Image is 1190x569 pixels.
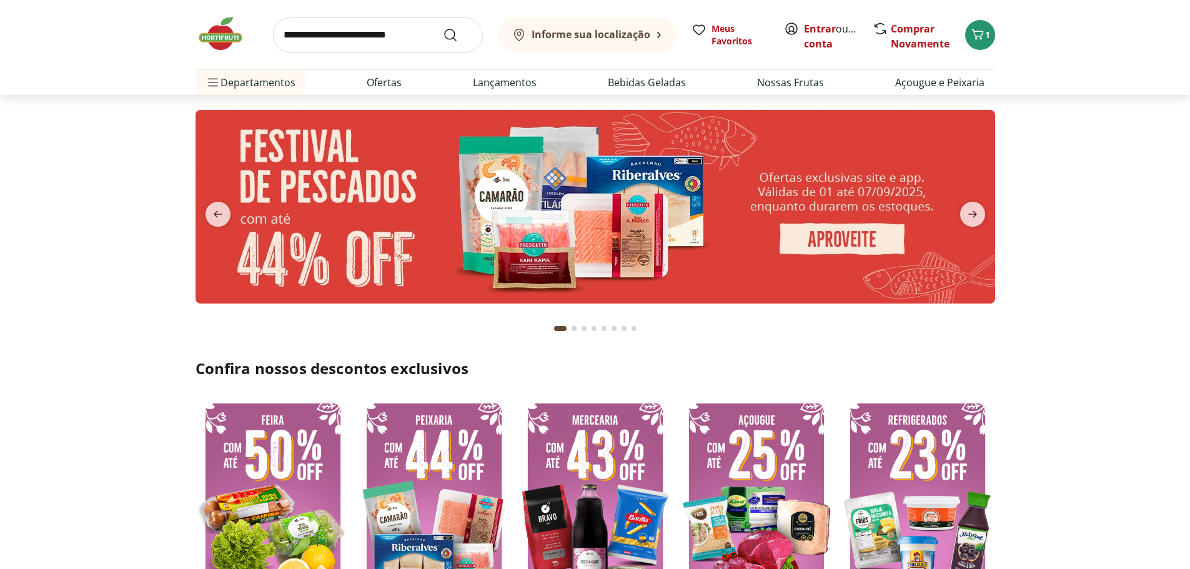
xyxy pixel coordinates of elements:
[206,67,295,97] span: Departamentos
[196,202,240,227] button: previous
[367,75,402,90] a: Ofertas
[532,27,650,41] b: Informe sua localização
[629,314,639,344] button: Go to page 8 from fs-carousel
[206,67,221,97] button: Menu
[473,75,537,90] a: Lançamentos
[757,75,824,90] a: Nossas Frutas
[895,75,984,90] a: Açougue e Peixaria
[804,22,836,36] a: Entrar
[891,22,950,51] a: Comprar Novamente
[608,75,686,90] a: Bebidas Geladas
[498,17,677,52] button: Informe sua localização
[965,20,995,50] button: Carrinho
[579,314,589,344] button: Go to page 3 from fs-carousel
[619,314,629,344] button: Go to page 7 from fs-carousel
[712,22,769,47] span: Meus Favoritos
[196,110,995,304] img: pescados
[273,17,483,52] input: search
[692,22,769,47] a: Meus Favoritos
[589,314,599,344] button: Go to page 4 from fs-carousel
[985,29,990,41] span: 1
[599,314,609,344] button: Go to page 5 from fs-carousel
[569,314,579,344] button: Go to page 2 from fs-carousel
[804,22,873,51] a: Criar conta
[552,314,569,344] button: Current page from fs-carousel
[804,21,860,51] span: ou
[196,15,258,52] img: Hortifruti
[443,27,473,42] button: Submit Search
[950,202,995,227] button: next
[196,359,995,379] h2: Confira nossos descontos exclusivos
[609,314,619,344] button: Go to page 6 from fs-carousel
